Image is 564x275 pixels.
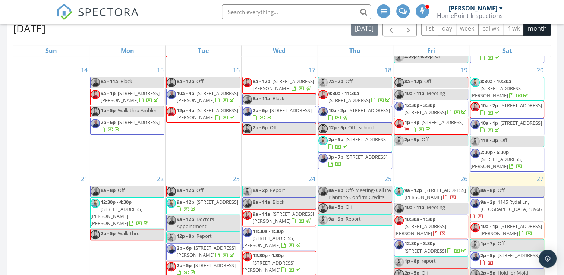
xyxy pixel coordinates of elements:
span: 10a - 2p [328,107,346,114]
img: new_head_shot_2.jpg [91,187,100,196]
span: Report [270,187,285,193]
td: Go to September 15, 2025 [89,64,166,173]
span: Off - school [348,124,374,131]
td: Go to September 17, 2025 [241,64,317,173]
a: Thursday [348,45,362,56]
img: profile_pic_1.png [91,90,100,99]
a: 10a - 2p [STREET_ADDRESS] [480,102,542,116]
span: [STREET_ADDRESS] [404,109,446,116]
span: 3p - 7p [328,154,343,160]
a: Go to September 15, 2025 [155,64,165,76]
span: 10a - 11a [404,90,425,97]
span: 12p - 4p [177,107,194,114]
button: cal wk [478,21,504,36]
span: 1p - 5p [101,107,116,114]
img: tom_2.jpg [394,53,404,62]
span: 11:30a - 1:30p [253,228,284,234]
img: profile_pic_1.png [243,252,252,261]
span: [STREET_ADDRESS] [404,247,446,254]
img: tom_2.jpg [243,187,252,196]
span: 1145 Rydal Ln, [GEOGRAPHIC_DATA] 18966 [480,199,542,212]
span: Doctors Appointment [177,216,214,230]
span: 8a - 12p [404,78,422,85]
img: profile_pic_1.png [243,124,252,133]
span: SPECTORA [78,4,139,19]
a: Go to September 17, 2025 [307,64,317,76]
a: 2p - 6p [STREET_ADDRESS] [101,119,160,133]
img: tom_2.jpg [167,233,176,242]
span: Off [346,203,353,210]
span: Block [272,95,284,102]
span: 2p - 9p [404,136,419,143]
a: 2p - 5p [STREET_ADDRESS] [480,252,539,266]
a: 10:30a - 1:30p [STREET_ADDRESS][PERSON_NAME] [394,216,446,237]
span: 8a - 11a [253,199,270,205]
img: profile_pic_1.png [243,78,252,87]
a: 10:30a - 1:30p [STREET_ADDRESS][PERSON_NAME] [394,215,468,239]
span: 8a - 11a [101,78,118,85]
span: [STREET_ADDRESS] [118,119,160,126]
a: Monday [119,45,136,56]
img: tom_2.jpg [470,137,480,146]
img: new_head_shot_2.jpg [91,78,100,87]
a: 2:30p - 6:30p [STREET_ADDRESS][PERSON_NAME] [470,148,544,172]
span: 10a - 4p [177,90,194,97]
a: Go to September 14, 2025 [79,64,89,76]
span: [STREET_ADDRESS][PERSON_NAME] [470,156,522,170]
a: Go to September 22, 2025 [155,173,165,185]
img: profile_pic_1.png [470,102,480,111]
span: Report [196,233,212,239]
a: 9a - 2p 1145 Rydal Ln, [GEOGRAPHIC_DATA] 18966 [470,199,542,219]
img: profile_pic_1.png [243,211,252,220]
img: profile_pic_1.png [167,262,176,271]
span: 1p - 7p [480,240,495,247]
td: Go to September 18, 2025 [317,64,393,173]
img: profile_pic_1.png [470,223,480,232]
img: profile_pic_1.png [318,90,328,99]
a: 8:30a - 10:30a [STREET_ADDRESS][PERSON_NAME] [470,78,529,99]
span: 2:30p - 6:30p [480,149,509,155]
img: profile_pic_1.png [167,107,176,116]
img: new_head_shot_2.jpg [394,204,404,213]
img: new_head_shot_2.jpg [470,199,480,208]
a: SPECTORA [56,10,139,26]
a: 12:30p - 4:30p [STREET_ADDRESS][PERSON_NAME] [242,251,316,275]
a: 9a - 1p [STREET_ADDRESS][PERSON_NAME] [101,90,160,104]
span: [STREET_ADDRESS][PERSON_NAME] [480,223,542,237]
span: Meeting [427,90,445,97]
a: 12p - 4p [STREET_ADDRESS][PERSON_NAME] [177,107,238,121]
span: 2p - 5p [480,252,495,259]
button: [DATE] [351,21,378,36]
span: [STREET_ADDRESS][PERSON_NAME] [177,244,236,258]
img: profile_pic_1.png [394,119,404,128]
img: profile_pic_1.png [91,107,100,116]
a: Go to September 19, 2025 [459,64,469,76]
span: 9a - 12p [177,199,194,205]
a: 10a - 2p [STREET_ADDRESS] [328,107,390,121]
a: 10a - 4p [STREET_ADDRESS][PERSON_NAME] [166,89,240,105]
img: new_head_shot_2.jpg [470,187,480,196]
span: [STREET_ADDRESS][PERSON_NAME] [394,223,446,237]
a: 2p - 5p [STREET_ADDRESS] [328,136,387,150]
button: Previous month [382,21,400,36]
span: Block [272,199,284,205]
a: 9:30a - 11:30a [STREET_ADDRESS] [328,90,391,104]
span: Off [346,78,353,85]
img: new_head_shot_2.jpg [243,228,252,237]
span: 12:30p - 4:30p [253,252,284,259]
span: 11a - 3p [480,137,498,143]
a: Wednesday [271,45,287,56]
a: 9a - 12p [STREET_ADDRESS][PERSON_NAME] [404,187,466,200]
a: 12:30p - 4:30p [STREET_ADDRESS][PERSON_NAME] [243,252,302,273]
a: Go to September 24, 2025 [307,173,317,185]
img: tom_2.jpg [91,199,100,208]
img: profile_pic_1.png [167,78,176,87]
a: 1p - 4p [STREET_ADDRESS] [394,118,468,135]
a: 10a - 1p [STREET_ADDRESS] [480,120,542,133]
span: [STREET_ADDRESS] [422,119,463,126]
img: new_head_shot_2.jpg [470,149,480,158]
a: 9a - 12p [STREET_ADDRESS][PERSON_NAME] [394,186,468,202]
a: 2p - 6p [STREET_ADDRESS] [253,107,312,121]
span: [STREET_ADDRESS][PERSON_NAME] [177,107,238,121]
a: 2p - 6p [STREET_ADDRESS] [90,118,164,135]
